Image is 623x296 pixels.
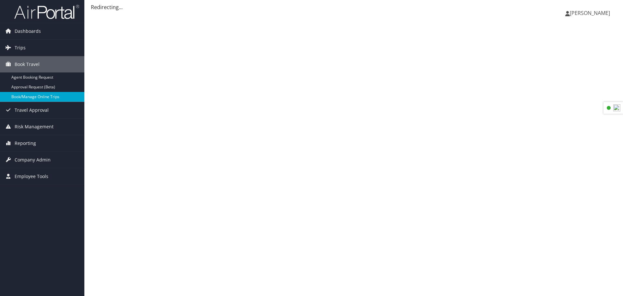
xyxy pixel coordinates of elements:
span: Travel Approval [15,102,49,118]
img: airportal-logo.png [14,4,79,19]
span: Employee Tools [15,168,48,185]
a: [PERSON_NAME] [565,3,617,23]
span: Company Admin [15,152,51,168]
span: Trips [15,40,26,56]
div: Redirecting... [91,3,617,11]
span: Reporting [15,135,36,151]
span: Risk Management [15,119,54,135]
span: Book Travel [15,56,40,72]
span: [PERSON_NAME] [570,9,610,17]
span: Dashboards [15,23,41,39]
